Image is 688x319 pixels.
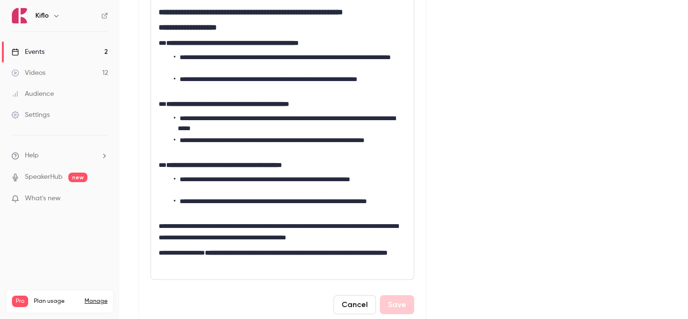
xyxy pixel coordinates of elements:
[97,195,108,203] iframe: Noticeable Trigger
[35,11,49,21] h6: Kiflo
[34,298,79,305] span: Plan usage
[11,89,54,99] div: Audience
[11,68,45,78] div: Videos
[11,47,44,57] div: Events
[12,8,27,23] img: Kiflo
[25,151,39,161] span: Help
[25,194,61,204] span: What's new
[333,295,376,314] button: Cancel
[68,173,87,182] span: new
[11,151,108,161] li: help-dropdown-opener
[85,298,107,305] a: Manage
[11,110,50,120] div: Settings
[25,172,63,182] a: SpeakerHub
[12,296,28,307] span: Pro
